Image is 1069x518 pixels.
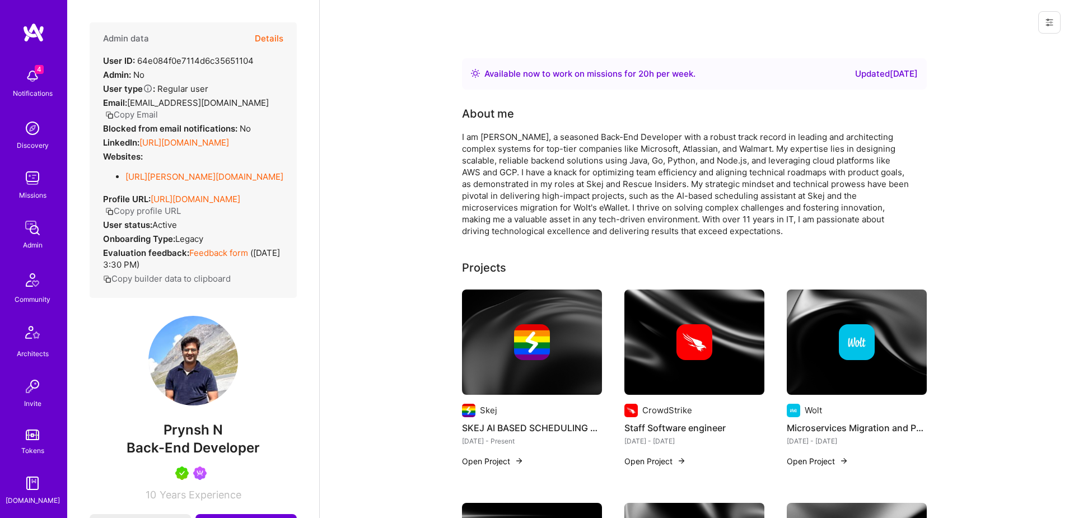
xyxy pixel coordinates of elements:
div: Notifications [13,87,53,99]
div: Discovery [17,139,49,151]
span: Years Experience [160,489,241,501]
button: Open Project [787,455,848,467]
div: No [103,123,251,134]
div: CrowdStrike [642,404,692,416]
strong: Evaluation feedback: [103,248,189,258]
button: Copy profile URL [105,205,181,217]
div: About me [462,105,514,122]
button: Open Project [462,455,524,467]
button: Copy Email [105,109,158,120]
h4: Microservices Migration and Payment Solutions [787,421,927,435]
img: teamwork [21,167,44,189]
h4: Staff Software engineer [624,421,764,435]
img: cover [462,290,602,395]
img: admin teamwork [21,217,44,239]
div: [DATE] - [DATE] [624,435,764,447]
img: discovery [21,117,44,139]
span: legacy [175,234,203,244]
img: User Avatar [148,316,238,405]
div: Tokens [21,445,44,456]
strong: LinkedIn: [103,137,139,148]
strong: Onboarding Type: [103,234,175,244]
div: [DOMAIN_NAME] [6,494,60,506]
img: Company logo [839,324,875,360]
img: Community [19,267,46,293]
div: Regular user [103,83,208,95]
i: icon Copy [105,111,114,119]
strong: Profile URL: [103,194,151,204]
div: Invite [24,398,41,409]
strong: User type : [103,83,155,94]
img: tokens [26,430,39,440]
div: No [103,69,144,81]
img: cover [787,290,927,395]
img: Been on Mission [193,466,207,480]
button: Copy builder data to clipboard [103,273,231,284]
div: I am [PERSON_NAME], a seasoned Back-End Developer with a robust track record in leading and archi... [462,131,910,237]
div: 64e084f0e7114d6c35651104 [103,55,254,67]
div: Wolt [805,404,822,416]
span: 10 [146,489,156,501]
div: [DATE] - [DATE] [787,435,927,447]
div: [DATE] - Present [462,435,602,447]
img: bell [21,65,44,87]
div: Available now to work on missions for h per week . [484,67,695,81]
img: Company logo [676,324,712,360]
div: Missions [19,189,46,201]
strong: Blocked from email notifications: [103,123,240,134]
strong: Admin: [103,69,131,80]
button: Details [255,22,283,55]
h4: Admin data [103,34,149,44]
div: ( [DATE] 3:30 PM ) [103,247,283,270]
strong: Websites: [103,151,143,162]
a: [URL][PERSON_NAME][DOMAIN_NAME] [125,171,283,182]
span: 4 [35,65,44,74]
span: Prynsh N [90,422,297,438]
div: Community [15,293,50,305]
a: Feedback form [189,248,248,258]
button: Open Project [624,455,686,467]
img: Architects [19,321,46,348]
img: Company logo [514,324,550,360]
a: [URL][DOMAIN_NAME] [139,137,229,148]
img: arrow-right [515,456,524,465]
img: Availability [471,69,480,78]
img: cover [624,290,764,395]
img: Company logo [462,404,475,417]
strong: User status: [103,220,152,230]
span: Back-End Developer [127,440,260,456]
span: [EMAIL_ADDRESS][DOMAIN_NAME] [127,97,269,108]
img: guide book [21,472,44,494]
i: icon Copy [105,207,114,216]
div: Skej [480,404,497,416]
img: arrow-right [677,456,686,465]
img: Company logo [787,404,800,417]
img: arrow-right [839,456,848,465]
h4: SKEJ AI BASED SCHEDULING ASSISTANT [462,421,602,435]
span: Active [152,220,177,230]
i: Help [143,83,153,94]
div: Admin [23,239,43,251]
img: A.Teamer in Residence [175,466,189,480]
a: [URL][DOMAIN_NAME] [151,194,240,204]
div: Projects [462,259,506,276]
span: 20 [638,68,649,79]
div: Architects [17,348,49,360]
img: Invite [21,375,44,398]
div: Updated [DATE] [855,67,918,81]
strong: Email: [103,97,127,108]
img: Company logo [624,404,638,417]
i: icon Copy [103,275,111,283]
strong: User ID: [103,55,135,66]
img: logo [22,22,45,43]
